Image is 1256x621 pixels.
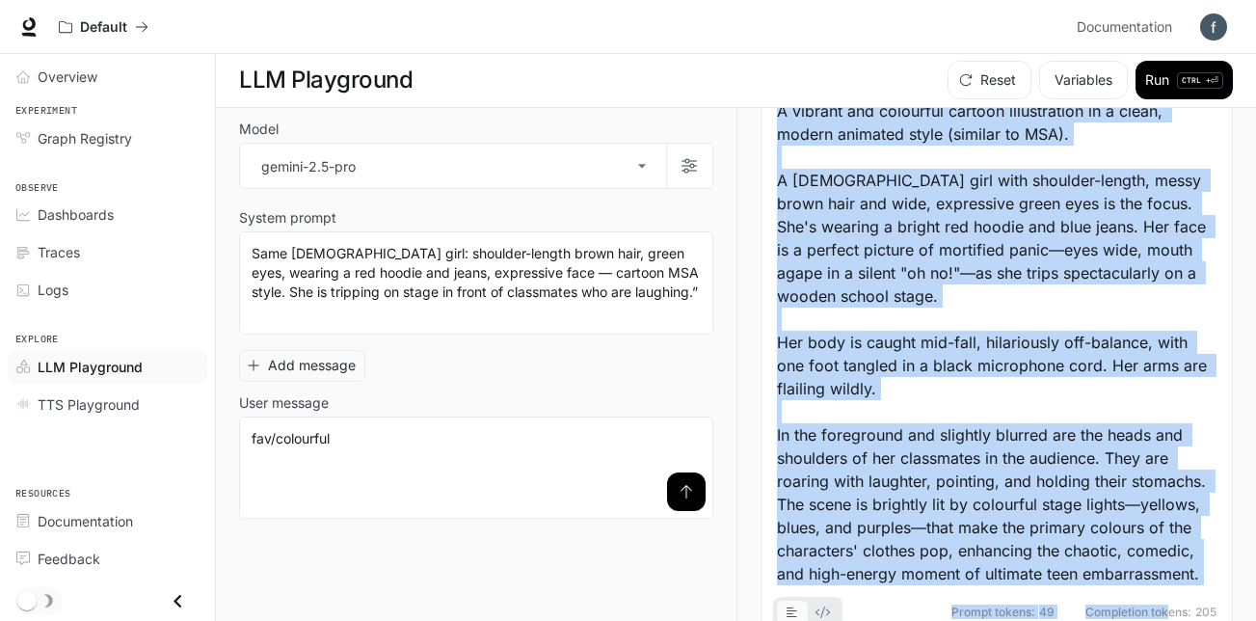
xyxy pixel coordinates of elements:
span: Logs [38,280,68,300]
p: User message [239,396,329,410]
img: User avatar [1200,13,1227,40]
a: TTS Playground [8,388,207,421]
a: Feedback [8,542,207,576]
span: TTS Playground [38,394,140,415]
button: All workspaces [50,8,157,46]
div: A vibrant and colourful cartoon illustration in a clean, modern animated style (similar to MSA). ... [777,99,1217,585]
span: Feedback [38,549,100,569]
span: Completion tokens: [1085,607,1191,618]
a: Overview [8,60,207,94]
span: 49 [1039,607,1055,618]
a: Documentation [8,504,207,538]
button: Add message [239,350,365,382]
p: Default [80,19,127,36]
button: User avatar [1194,8,1233,46]
button: Close drawer [156,581,200,621]
button: RunCTRL +⏎ [1136,61,1233,99]
p: ⏎ [1177,72,1223,89]
span: LLM Playground [38,357,143,377]
a: LLM Playground [8,350,207,384]
p: CTRL + [1182,74,1211,86]
span: Prompt tokens: [951,607,1035,618]
div: gemini-2.5-pro [240,144,666,188]
button: Reset [948,61,1031,99]
a: Documentation [1069,8,1187,46]
span: 205 [1195,607,1216,618]
span: Dark mode toggle [17,589,37,610]
span: Documentation [38,511,133,531]
a: Logs [8,273,207,307]
h1: LLM Playground [239,61,413,99]
span: Documentation [1077,15,1172,40]
p: gemini-2.5-pro [261,156,356,176]
span: Graph Registry [38,128,132,148]
button: Variables [1039,61,1128,99]
a: Traces [8,235,207,269]
p: System prompt [239,211,336,225]
span: Traces [38,242,80,262]
span: Dashboards [38,204,114,225]
a: Dashboards [8,198,207,231]
p: Model [239,122,279,136]
a: Graph Registry [8,121,207,155]
span: Overview [38,67,97,87]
